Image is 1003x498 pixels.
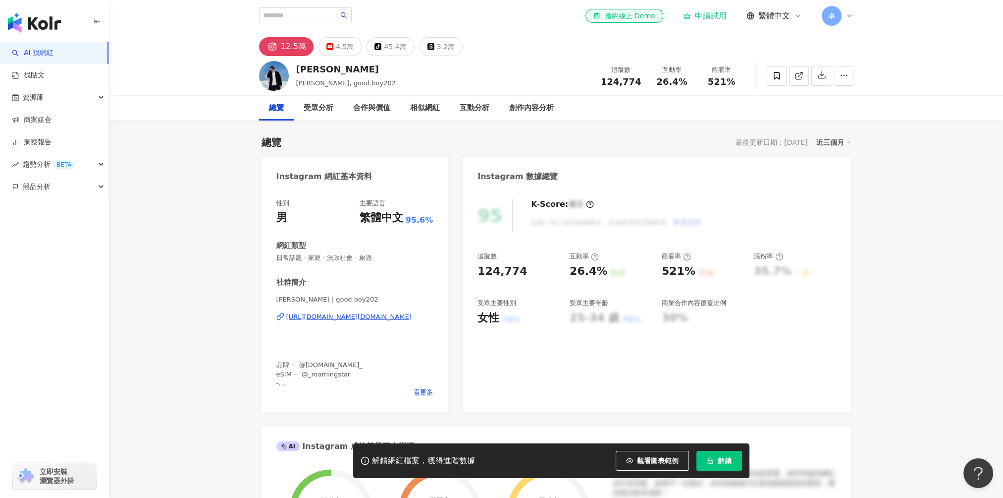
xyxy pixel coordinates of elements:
img: KOL Avatar [259,61,289,91]
span: 品牌▫️ @[DOMAIN_NAME]_ eSIM▫️ @_roamingstar - ▫️品牌官網▫️ [276,361,363,396]
div: 觀看率 [662,252,691,261]
div: 受眾分析 [304,102,333,114]
span: 95.6% [406,215,433,226]
div: 互動率 [653,65,691,75]
span: 卓 [828,10,835,21]
button: 4.5萬 [318,37,362,56]
div: BETA [53,160,75,170]
div: 觀看率 [703,65,740,75]
button: 觀看圖表範例 [616,451,689,471]
a: searchAI 找網紅 [12,48,53,58]
div: 3.2萬 [437,40,455,54]
span: 解鎖 [718,457,732,465]
div: 互動分析 [460,102,489,114]
span: 觀看圖表範例 [637,457,679,465]
div: 相似網紅 [410,102,440,114]
div: 創作內容分析 [509,102,554,114]
div: 互動率 [570,252,599,261]
div: 總覽 [262,135,281,149]
span: 趨勢分析 [23,153,75,176]
div: 解鎖網紅檔案，獲得進階數據 [372,456,475,466]
a: 洞察報告 [12,137,52,147]
div: 26.4% [570,264,607,279]
img: logo [8,13,61,33]
span: 26.4% [656,77,687,87]
div: Instagram 成效等級三大指標 [276,441,414,452]
div: Instagram 網紅基本資料 [276,171,372,182]
span: [PERSON_NAME] | good.boy202 [276,295,433,304]
div: [PERSON_NAME] [296,63,396,75]
div: 合作與價值 [353,102,390,114]
span: lock [707,457,714,464]
span: 立即安裝 瀏覽器外掛 [40,467,74,485]
div: 12.5萬 [281,40,307,54]
div: 女性 [477,311,499,326]
div: 受眾主要年齡 [570,299,608,308]
button: 3.2萬 [420,37,463,56]
div: 社群簡介 [276,277,306,288]
span: search [340,12,347,19]
div: 總覽 [269,102,284,114]
div: 4.5萬 [336,40,354,54]
img: chrome extension [16,468,35,484]
a: 預約線上 Demo [585,9,663,23]
a: 商案媒合 [12,115,52,125]
div: 性別 [276,199,289,208]
div: 124,774 [477,264,527,279]
div: AI [276,441,300,451]
div: 網紅類型 [276,241,306,251]
div: 漲粉率 [754,252,783,261]
button: 45.4萬 [367,37,414,56]
div: 最後更新日期：[DATE] [736,138,807,146]
div: K-Score : [531,199,594,210]
div: 主要語言 [360,199,385,208]
span: 看更多 [414,388,433,397]
div: 45.4萬 [384,40,406,54]
a: [URL][DOMAIN_NAME][DOMAIN_NAME] [276,312,433,321]
span: 資源庫 [23,86,44,109]
div: 男 [276,210,287,226]
div: 預約線上 Demo [593,11,655,21]
div: 繁體中文 [360,210,403,226]
button: 12.5萬 [259,37,314,56]
div: 商業合作內容覆蓋比例 [662,299,726,308]
div: Instagram 數據總覽 [477,171,558,182]
div: 521% [662,264,695,279]
span: 競品分析 [23,176,51,198]
div: 該網紅的互動率和漲粉率都不錯，唯獨觀看率比較普通，為同等級的網紅的中低等級，效果不一定會好，但仍然建議可以發包開箱類型的案型，應該會比較有成效！ [613,469,836,498]
div: [URL][DOMAIN_NAME][DOMAIN_NAME] [286,312,412,321]
span: [PERSON_NAME], good.boy202 [296,79,396,87]
div: 追蹤數 [601,65,641,75]
span: 繁體中文 [758,10,790,21]
a: chrome extension立即安裝 瀏覽器外掛 [13,463,96,490]
span: 521% [708,77,736,87]
div: 追蹤數 [477,252,497,261]
span: 124,774 [601,76,641,87]
span: rise [12,161,19,168]
a: 找貼文 [12,70,45,80]
div: 受眾主要性別 [477,299,516,308]
span: 日常話題 · 家庭 · 法政社會 · 旅遊 [276,253,433,262]
a: 申請試用 [683,11,727,21]
button: 解鎖 [696,451,742,471]
div: 近三個月 [816,136,851,149]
